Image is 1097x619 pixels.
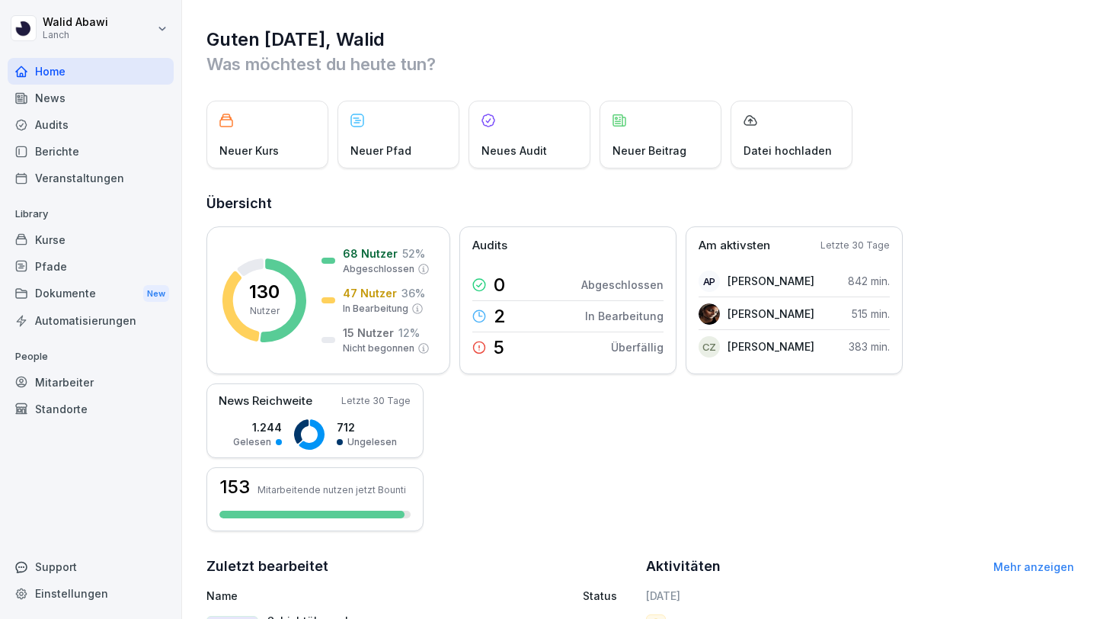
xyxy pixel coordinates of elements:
[699,237,770,255] p: Am aktivsten
[206,556,635,577] h2: Zuletzt bearbeitet
[343,342,414,355] p: Nicht begonnen
[472,237,507,255] p: Audits
[343,325,394,341] p: 15 Nutzer
[206,52,1074,76] p: Was möchtest du heute tun?
[820,239,890,252] p: Letzte 30 Tage
[343,285,397,301] p: 47 Nutzer
[206,588,468,604] p: Name
[143,285,169,303] div: New
[583,588,617,604] p: Status
[250,304,280,318] p: Nutzer
[585,308,664,324] p: In Bearbeitung
[744,143,832,159] p: Datei hochladen
[8,253,174,280] a: Pfade
[401,285,425,301] p: 36 %
[219,478,250,496] h3: 153
[481,143,547,159] p: Neues Audit
[581,277,664,293] p: Abgeschlossen
[8,345,174,369] p: People
[8,369,174,396] a: Mitarbeiter
[341,394,411,408] p: Letzte 30 Tage
[494,338,504,357] p: 5
[8,226,174,253] a: Kurse
[233,419,282,435] p: 1.244
[728,273,814,289] p: [PERSON_NAME]
[402,245,425,261] p: 52 %
[728,338,814,354] p: [PERSON_NAME]
[343,262,414,276] p: Abgeschlossen
[219,393,312,410] p: News Reichweite
[337,419,397,435] p: 712
[494,276,505,294] p: 0
[8,280,174,308] div: Dokumente
[43,16,108,29] p: Walid Abawi
[249,283,280,301] p: 130
[612,143,686,159] p: Neuer Beitrag
[8,580,174,607] a: Einstellungen
[728,306,814,322] p: [PERSON_NAME]
[699,303,720,325] img: lbqg5rbd359cn7pzouma6c8b.png
[8,165,174,191] a: Veranstaltungen
[206,27,1074,52] h1: Guten [DATE], Walid
[8,111,174,138] a: Audits
[8,202,174,226] p: Library
[8,553,174,580] div: Support
[993,560,1074,573] a: Mehr anzeigen
[699,336,720,358] div: CZ
[849,338,890,354] p: 383 min.
[8,58,174,85] a: Home
[646,556,721,577] h2: Aktivitäten
[8,307,174,334] a: Automatisierungen
[8,280,174,308] a: DokumenteNew
[8,396,174,422] a: Standorte
[494,307,506,326] p: 2
[343,302,408,316] p: In Bearbeitung
[257,484,406,496] p: Mitarbeitende nutzen jetzt Bounti
[848,273,890,289] p: 842 min.
[219,143,279,159] p: Neuer Kurs
[699,271,720,292] div: AP
[43,30,108,40] p: Lanch
[646,588,1075,604] h6: [DATE]
[8,85,174,111] a: News
[8,138,174,165] a: Berichte
[398,325,420,341] p: 12 %
[343,245,398,261] p: 68 Nutzer
[206,193,1074,214] h2: Übersicht
[611,339,664,355] p: Überfällig
[852,306,890,322] p: 515 min.
[350,143,411,159] p: Neuer Pfad
[233,435,271,449] p: Gelesen
[347,435,397,449] p: Ungelesen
